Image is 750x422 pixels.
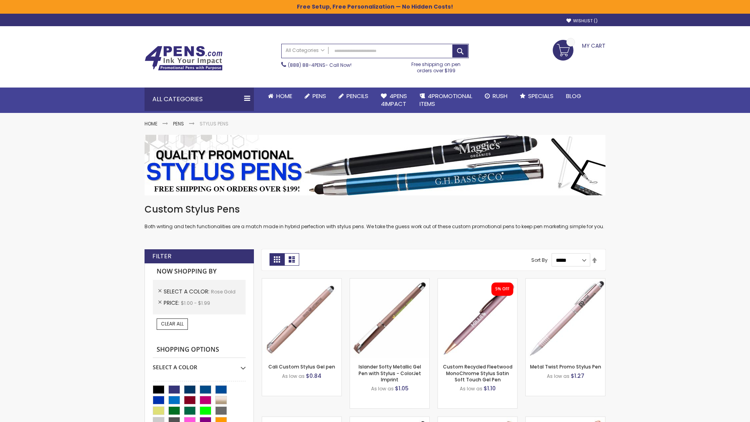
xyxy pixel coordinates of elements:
[270,253,284,266] strong: Grid
[153,263,246,280] strong: Now Shopping by
[495,286,509,292] div: 5% OFF
[479,88,514,105] a: Rush
[164,288,211,295] span: Select A Color
[262,88,298,105] a: Home
[514,88,560,105] a: Specials
[359,363,421,383] a: Islander Softy Metallic Gel Pen with Stylus - ColorJet Imprint
[181,300,210,306] span: $1.00 - $1.99
[145,46,223,71] img: 4Pens Custom Pens and Promotional Products
[375,88,413,113] a: 4Pens4impact
[312,92,326,100] span: Pens
[282,44,329,57] a: All Categories
[460,385,482,392] span: As low as
[145,203,605,216] h1: Custom Stylus Pens
[262,278,341,285] a: Cali Custom Stylus Gel pen-Rose Gold
[571,372,584,380] span: $1.27
[531,257,548,263] label: Sort By
[350,278,429,285] a: Islander Softy Metallic Gel Pen with Stylus - ColorJet Imprint-Rose Gold
[164,299,181,307] span: Price
[161,320,184,327] span: Clear All
[200,120,229,127] strong: Stylus Pens
[420,92,472,108] span: 4PROMOTIONAL ITEMS
[173,120,184,127] a: Pens
[153,342,246,358] strong: Shopping Options
[350,279,429,358] img: Islander Softy Metallic Gel Pen with Stylus - ColorJet Imprint-Rose Gold
[145,203,605,230] div: Both writing and tech functionalities are a match made in hybrid perfection with stylus pens. We ...
[395,384,409,392] span: $1.05
[530,363,601,370] a: Metal Twist Promo Stylus Pen
[493,92,507,100] span: Rush
[404,58,469,74] div: Free shipping on pen orders over $199
[566,18,598,24] a: Wishlist
[443,363,512,383] a: Custom Recycled Fleetwood MonoChrome Stylus Satin Soft Touch Gel Pen
[153,358,246,371] div: Select A Color
[381,92,407,108] span: 4Pens 4impact
[145,135,605,195] img: Stylus Pens
[288,62,325,68] a: (888) 88-4PENS
[145,88,254,111] div: All Categories
[282,373,305,379] span: As low as
[526,278,605,285] a: Metal Twist Promo Stylus Pen-Rose gold
[298,88,332,105] a: Pens
[262,279,341,358] img: Cali Custom Stylus Gel pen-Rose Gold
[276,92,292,100] span: Home
[288,62,352,68] span: - Call Now!
[268,363,335,370] a: Cali Custom Stylus Gel pen
[526,279,605,358] img: Metal Twist Promo Stylus Pen-Rose gold
[286,47,325,54] span: All Categories
[560,88,587,105] a: Blog
[528,92,554,100] span: Specials
[306,372,321,380] span: $0.84
[438,278,517,285] a: Custom Recycled Fleetwood MonoChrome Stylus Satin Soft Touch Gel Pen-Rose Gold
[346,92,368,100] span: Pencils
[484,384,496,392] span: $1.10
[152,252,171,261] strong: Filter
[332,88,375,105] a: Pencils
[547,373,570,379] span: As low as
[145,120,157,127] a: Home
[211,288,236,295] span: Rose Gold
[413,88,479,113] a: 4PROMOTIONALITEMS
[566,92,581,100] span: Blog
[157,318,188,329] a: Clear All
[371,385,394,392] span: As low as
[438,279,517,358] img: Custom Recycled Fleetwood MonoChrome Stylus Satin Soft Touch Gel Pen-Rose Gold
